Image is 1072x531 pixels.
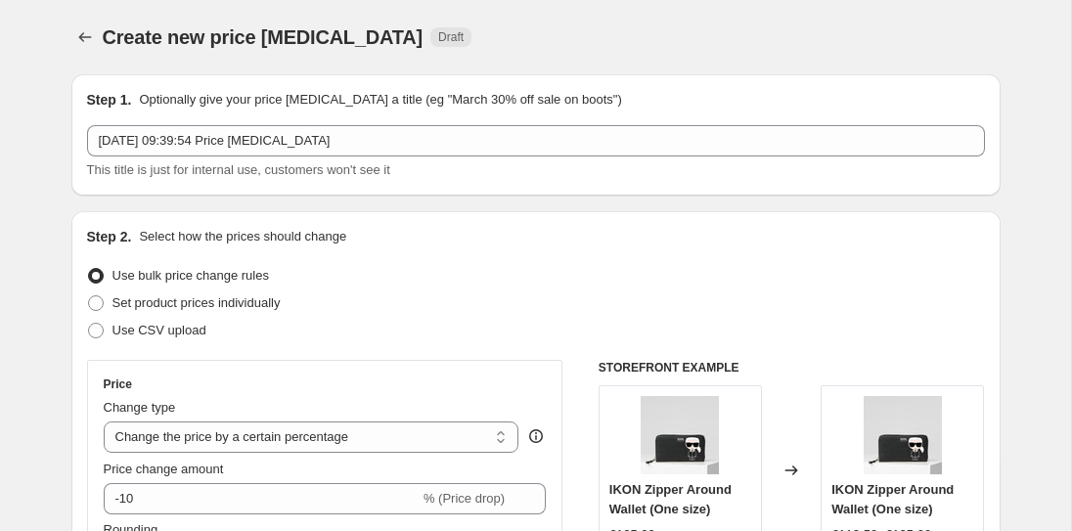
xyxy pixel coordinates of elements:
[104,400,176,415] span: Change type
[112,268,269,283] span: Use bulk price change rules
[104,483,420,514] input: -15
[831,482,954,516] span: IKON Zipper Around Wallet (One size)
[104,376,132,392] h3: Price
[864,396,942,474] img: 205W3213999_1_80x.jpg
[87,90,132,110] h2: Step 1.
[87,227,132,246] h2: Step 2.
[112,295,281,310] span: Set product prices individually
[641,396,719,474] img: 205W3213999_1_80x.jpg
[103,26,424,48] span: Create new price [MEDICAL_DATA]
[87,162,390,177] span: This title is just for internal use, customers won't see it
[87,125,985,156] input: 30% off holiday sale
[424,491,505,506] span: % (Price drop)
[438,29,464,45] span: Draft
[599,360,985,376] h6: STOREFRONT EXAMPLE
[139,90,621,110] p: Optionally give your price [MEDICAL_DATA] a title (eg "March 30% off sale on boots")
[112,323,206,337] span: Use CSV upload
[609,482,732,516] span: IKON Zipper Around Wallet (One size)
[104,462,224,476] span: Price change amount
[139,227,346,246] p: Select how the prices should change
[526,426,546,446] div: help
[71,23,99,51] button: Price change jobs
